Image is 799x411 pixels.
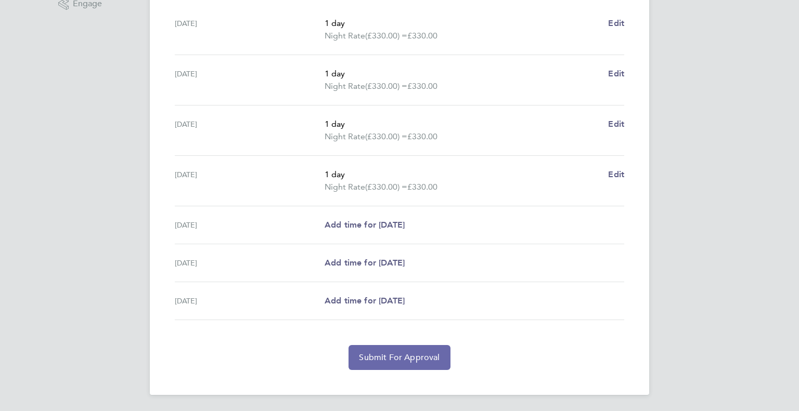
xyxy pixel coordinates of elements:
div: [DATE] [175,68,325,92]
span: Submit For Approval [359,352,440,363]
span: £330.00 [407,182,437,192]
span: Night Rate [325,130,365,143]
p: 1 day [325,68,600,80]
a: Add time for [DATE] [325,257,405,269]
span: Add time for [DATE] [325,258,405,268]
span: Night Rate [325,80,365,92]
span: Edit [608,119,624,129]
div: [DATE] [175,219,325,231]
span: £330.00 [407,31,437,41]
span: Edit [608,18,624,28]
div: [DATE] [175,257,325,269]
span: Add time for [DATE] [325,296,405,306]
span: (£330.00) = [365,131,407,141]
p: 1 day [325,168,600,181]
a: Add time for [DATE] [325,219,405,231]
span: (£330.00) = [365,31,407,41]
div: [DATE] [175,295,325,307]
span: £330.00 [407,81,437,91]
span: Night Rate [325,181,365,193]
p: 1 day [325,17,600,30]
a: Edit [608,118,624,130]
a: Edit [608,168,624,181]
span: (£330.00) = [365,81,407,91]
p: 1 day [325,118,600,130]
span: Add time for [DATE] [325,220,405,230]
span: £330.00 [407,131,437,141]
a: Edit [608,68,624,80]
a: Edit [608,17,624,30]
span: Edit [608,169,624,179]
div: [DATE] [175,118,325,143]
button: Submit For Approval [349,345,450,370]
div: [DATE] [175,17,325,42]
span: Night Rate [325,30,365,42]
span: Edit [608,69,624,78]
a: Add time for [DATE] [325,295,405,307]
span: (£330.00) = [365,182,407,192]
div: [DATE] [175,168,325,193]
